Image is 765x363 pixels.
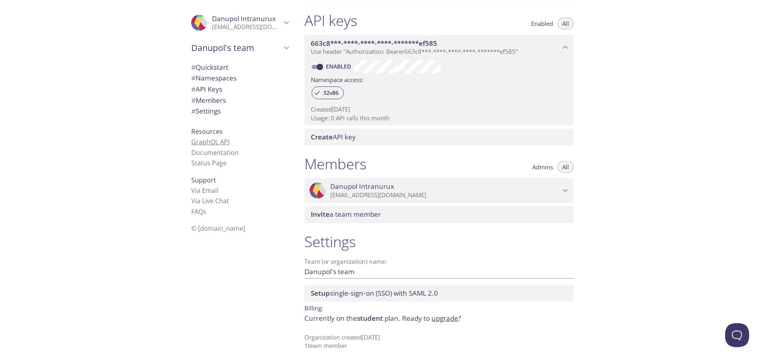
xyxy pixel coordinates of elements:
[311,105,567,114] p: Created [DATE]
[191,63,196,72] span: #
[304,178,574,203] div: Danupol Intranurux
[191,106,196,116] span: #
[191,73,237,82] span: Namespaces
[304,233,574,251] h1: Settings
[357,314,383,323] span: student
[330,182,394,191] span: Danupol Intranurux
[528,161,558,173] button: Admins
[311,114,567,122] p: Usage: 0 API calls this month
[191,84,222,94] span: API Keys
[185,106,295,117] div: Team Settings
[330,191,560,199] p: [EMAIL_ADDRESS][DOMAIN_NAME]
[191,207,206,216] a: FAQ
[191,127,223,136] span: Resources
[304,129,574,145] div: Create API Key
[304,259,387,265] label: Team (or organization) name:
[191,42,281,53] span: Danupol's team
[185,37,295,58] div: Danupol's team
[304,302,574,313] p: Billing:
[311,288,330,298] span: Setup
[191,137,229,146] a: GraphQL API
[725,323,749,347] iframe: Help Scout Beacon - Open
[191,63,228,72] span: Quickstart
[526,18,558,29] button: Enabled
[304,206,574,223] div: Invite a team member
[212,23,281,31] p: [EMAIL_ADDRESS][DOMAIN_NAME]
[311,73,363,85] label: Namespace access:
[304,285,574,302] div: Setup SSO
[191,73,196,82] span: #
[191,159,227,167] a: Status Page
[311,210,330,219] span: Invite
[402,314,461,323] span: Ready to ?
[304,155,367,173] h1: Members
[325,63,354,70] a: Enabled
[185,10,295,36] div: Danupol Intranurux
[432,314,458,323] a: upgrade
[311,132,356,141] span: API key
[304,333,574,350] p: Organization created [DATE] 1 team member
[185,84,295,95] div: API Keys
[311,132,333,141] span: Create
[191,106,221,116] span: Settings
[212,14,276,23] span: Danupol Intranurux
[191,224,245,233] span: © [DOMAIN_NAME]
[191,148,239,157] a: Documentation
[191,176,216,184] span: Support
[203,207,206,216] span: s
[312,86,344,99] div: 32v86
[311,210,381,219] span: a team member
[557,161,574,173] button: All
[185,62,295,73] div: Quickstart
[311,288,438,298] span: single-sign-on (SSO) with SAML 2.0
[191,96,226,105] span: Members
[557,18,574,29] button: All
[191,96,196,105] span: #
[185,95,295,106] div: Members
[318,89,343,96] span: 32v86
[304,313,574,324] p: Currently on the plan.
[304,12,357,29] h1: API keys
[191,186,218,195] a: Via Email
[185,73,295,84] div: Namespaces
[191,84,196,94] span: #
[191,196,229,205] a: Via Live Chat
